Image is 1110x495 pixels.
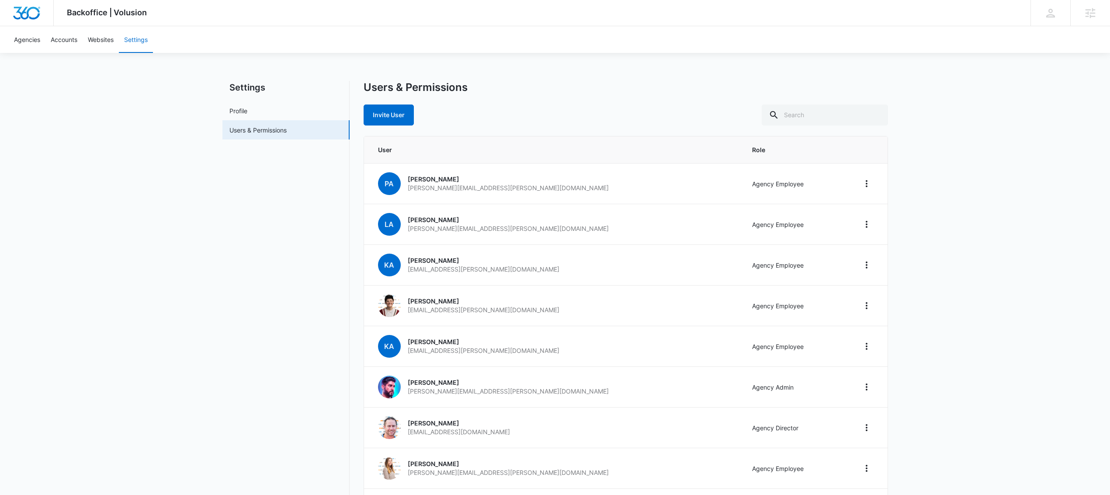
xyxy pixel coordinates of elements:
[378,376,401,398] img: Josh Bacon
[378,254,401,276] span: KA
[83,26,119,53] a: Websites
[752,179,839,188] p: Agency Employee
[408,175,609,184] p: [PERSON_NAME]
[378,213,731,236] a: LA[PERSON_NAME][PERSON_NAME][EMAIL_ADDRESS][PERSON_NAME][DOMAIN_NAME]
[222,81,350,94] h2: Settings
[378,145,718,154] span: User
[408,428,510,436] p: [EMAIL_ADDRESS][DOMAIN_NAME]
[364,105,414,125] a: Invite User
[408,306,559,314] p: [EMAIL_ADDRESS][PERSON_NAME][DOMAIN_NAME]
[378,172,731,195] a: PA[PERSON_NAME][PERSON_NAME][EMAIL_ADDRESS][PERSON_NAME][DOMAIN_NAME]
[752,383,839,392] p: Agency Admin
[378,376,731,398] a: Josh Bacon[PERSON_NAME][PERSON_NAME][EMAIL_ADDRESS][PERSON_NAME][DOMAIN_NAME]
[408,256,559,265] p: [PERSON_NAME]
[408,297,559,306] p: [PERSON_NAME]
[408,468,609,477] p: [PERSON_NAME][EMAIL_ADDRESS][PERSON_NAME][DOMAIN_NAME]
[408,265,559,274] p: [EMAIL_ADDRESS][PERSON_NAME][DOMAIN_NAME]
[378,335,731,358] a: KA[PERSON_NAME][EMAIL_ADDRESS][PERSON_NAME][DOMAIN_NAME]
[860,217,874,231] button: Home
[752,464,839,473] p: Agency Employee
[378,172,401,195] span: PA
[408,346,559,355] p: [EMAIL_ADDRESS][PERSON_NAME][DOMAIN_NAME]
[408,419,510,428] p: [PERSON_NAME]
[408,224,609,233] p: [PERSON_NAME][EMAIL_ADDRESS][PERSON_NAME][DOMAIN_NAME]
[860,380,874,394] button: Home
[9,26,45,53] a: Agencies
[860,177,874,191] button: Home
[860,421,874,435] button: Home
[860,461,874,475] button: Home
[752,423,839,432] p: Agency Director
[408,378,609,387] p: [PERSON_NAME]
[408,338,559,346] p: [PERSON_NAME]
[752,145,826,154] span: Role
[752,220,839,229] p: Agency Employee
[752,342,839,351] p: Agency Employee
[229,106,247,115] a: Profile
[378,294,401,317] img: Eryn Anderson
[408,460,609,468] p: [PERSON_NAME]
[119,26,153,53] a: Settings
[45,26,83,53] a: Accounts
[378,213,401,236] span: LA
[378,335,401,358] span: KA
[762,105,888,125] input: Search
[378,457,731,480] a: Kristina Baxter[PERSON_NAME][PERSON_NAME][EMAIL_ADDRESS][PERSON_NAME][DOMAIN_NAME]
[229,125,287,135] a: Users & Permissions
[364,81,468,94] h1: Users & Permissions
[408,184,609,192] p: [PERSON_NAME][EMAIL_ADDRESS][PERSON_NAME][DOMAIN_NAME]
[860,339,874,353] button: Home
[67,8,147,17] span: Backoffice | Volusion
[378,416,401,439] img: Luke Barnes
[378,294,731,317] a: Eryn Anderson[PERSON_NAME][EMAIL_ADDRESS][PERSON_NAME][DOMAIN_NAME]
[378,416,731,439] a: Luke Barnes[PERSON_NAME][EMAIL_ADDRESS][DOMAIN_NAME]
[860,299,874,313] button: Home
[378,254,731,276] a: KA[PERSON_NAME][EMAIL_ADDRESS][PERSON_NAME][DOMAIN_NAME]
[408,216,609,224] p: [PERSON_NAME]
[752,261,839,270] p: Agency Employee
[860,258,874,272] button: Home
[408,387,609,396] p: [PERSON_NAME][EMAIL_ADDRESS][PERSON_NAME][DOMAIN_NAME]
[378,457,401,480] img: Kristina Baxter
[752,301,839,310] p: Agency Employee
